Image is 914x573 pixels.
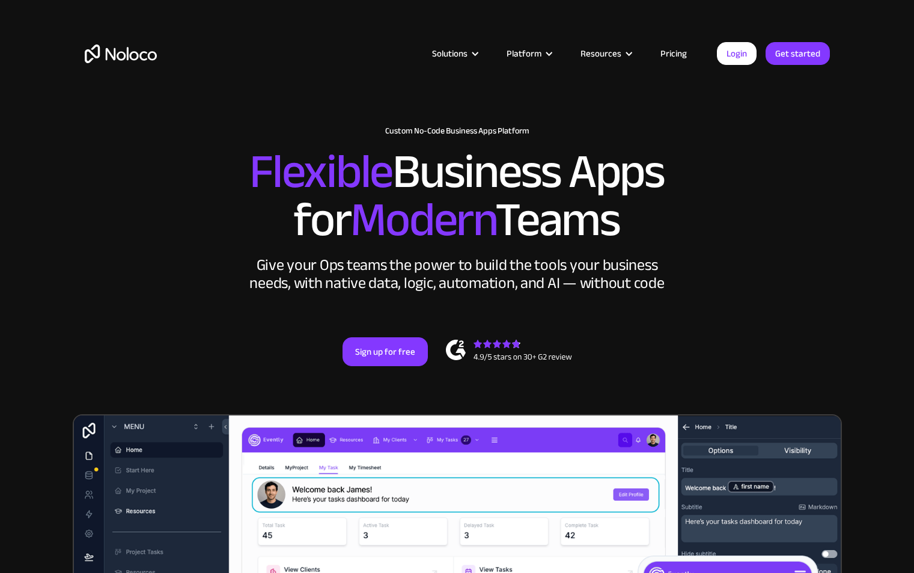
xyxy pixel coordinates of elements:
[565,46,645,61] div: Resources
[766,42,830,65] a: Get started
[85,148,830,244] h2: Business Apps for Teams
[645,46,702,61] a: Pricing
[507,46,541,61] div: Platform
[717,42,757,65] a: Login
[85,44,157,63] a: home
[417,46,492,61] div: Solutions
[343,337,428,366] a: Sign up for free
[85,126,830,136] h1: Custom No-Code Business Apps Platform
[350,175,495,265] span: Modern
[247,256,668,292] div: Give your Ops teams the power to build the tools your business needs, with native data, logic, au...
[432,46,468,61] div: Solutions
[249,127,392,216] span: Flexible
[580,46,621,61] div: Resources
[492,46,565,61] div: Platform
